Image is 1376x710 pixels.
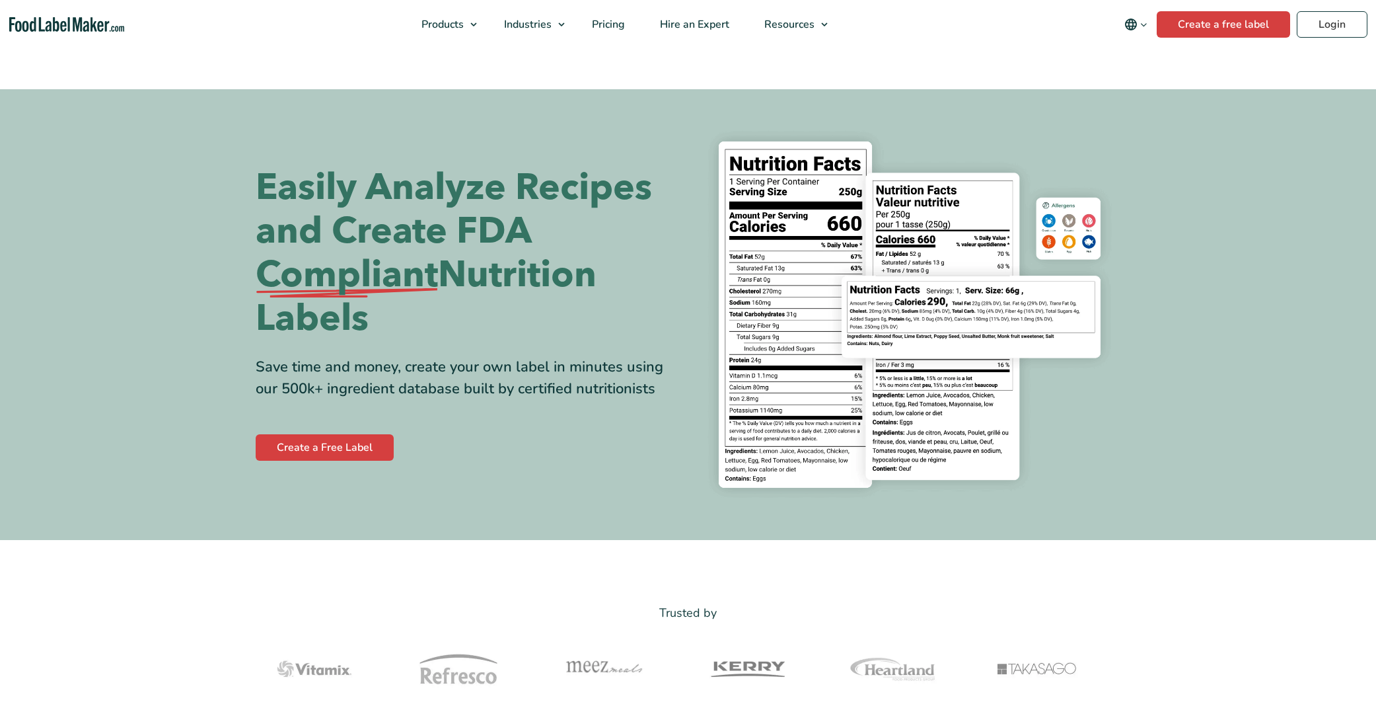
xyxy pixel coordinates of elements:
a: Create a Free Label [256,434,394,461]
a: Login [1297,11,1367,38]
span: Hire an Expert [656,17,731,32]
span: Compliant [256,253,438,297]
span: Resources [760,17,816,32]
span: Pricing [588,17,626,32]
p: Trusted by [256,604,1121,623]
a: Create a free label [1157,11,1290,38]
button: Change language [1115,11,1157,38]
a: Food Label Maker homepage [9,17,125,32]
h1: Easily Analyze Recipes and Create FDA Nutrition Labels [256,166,678,340]
span: Industries [500,17,553,32]
div: Save time and money, create your own label in minutes using our 500k+ ingredient database built b... [256,356,678,400]
span: Products [417,17,465,32]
